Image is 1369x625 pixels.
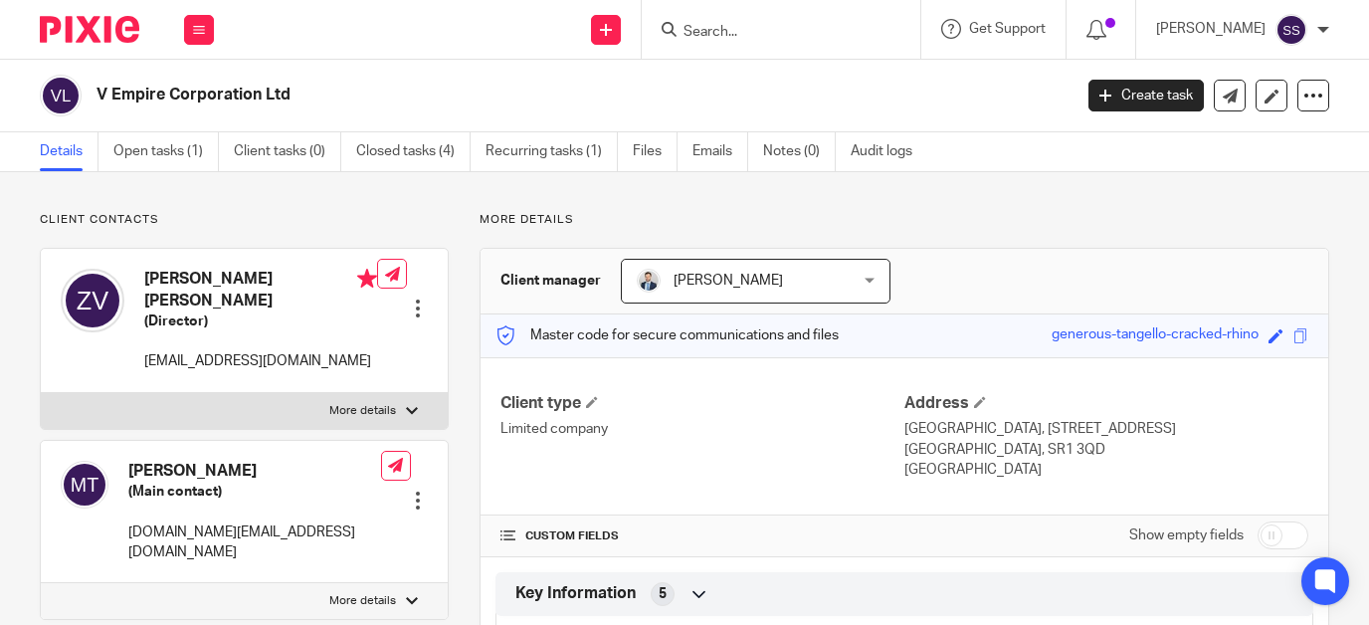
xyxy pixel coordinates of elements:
p: [DOMAIN_NAME][EMAIL_ADDRESS][DOMAIN_NAME] [128,522,381,563]
p: More details [329,403,396,419]
p: [EMAIL_ADDRESS][DOMAIN_NAME] [144,351,377,371]
h5: (Main contact) [128,482,381,502]
p: [PERSON_NAME] [1156,19,1266,39]
span: Key Information [515,583,636,604]
div: generous-tangello-cracked-rhino [1052,324,1259,347]
a: Client tasks (0) [234,132,341,171]
h4: Client type [500,393,904,414]
label: Show empty fields [1129,525,1244,545]
a: Files [633,132,678,171]
a: Audit logs [851,132,927,171]
img: svg%3E [61,269,124,332]
h4: CUSTOM FIELDS [500,528,904,544]
a: Closed tasks (4) [356,132,471,171]
span: Get Support [969,22,1046,36]
a: Open tasks (1) [113,132,219,171]
p: [GEOGRAPHIC_DATA], SR1 3QD [904,440,1308,460]
span: [PERSON_NAME] [674,274,783,288]
img: Pixie [40,16,139,43]
i: Primary [357,269,377,289]
p: Master code for secure communications and files [495,325,839,345]
span: 5 [659,584,667,604]
p: More details [329,593,396,609]
img: svg%3E [40,75,82,116]
a: Details [40,132,98,171]
p: Limited company [500,419,904,439]
a: Notes (0) [763,132,836,171]
img: LinkedIn%20Profile.jpeg [637,269,661,293]
img: svg%3E [61,461,108,509]
img: svg%3E [1275,14,1307,46]
input: Search [682,24,861,42]
h4: [PERSON_NAME] [PERSON_NAME] [144,269,377,312]
h3: Client manager [500,271,601,291]
h4: [PERSON_NAME] [128,461,381,482]
a: Recurring tasks (1) [486,132,618,171]
p: More details [480,212,1329,228]
p: [GEOGRAPHIC_DATA], [STREET_ADDRESS] [904,419,1308,439]
h5: (Director) [144,312,377,331]
p: [GEOGRAPHIC_DATA] [904,460,1308,480]
a: Emails [692,132,748,171]
h4: Address [904,393,1308,414]
p: Client contacts [40,212,449,228]
h2: V Empire Corporation Ltd [97,85,867,105]
a: Create task [1088,80,1204,111]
